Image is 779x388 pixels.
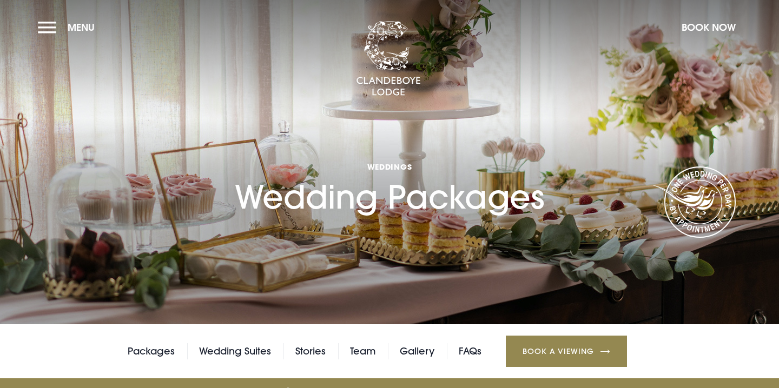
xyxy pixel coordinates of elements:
h1: Wedding Packages [235,113,544,216]
a: Packages [128,343,175,359]
img: Clandeboye Lodge [356,21,421,97]
span: Weddings [235,162,544,172]
span: Menu [68,21,95,34]
button: Book Now [676,16,741,39]
a: Book a Viewing [506,336,627,367]
a: Team [350,343,375,359]
a: Wedding Suites [199,343,271,359]
a: Stories [295,343,326,359]
a: FAQs [459,343,481,359]
button: Menu [38,16,100,39]
a: Gallery [400,343,434,359]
